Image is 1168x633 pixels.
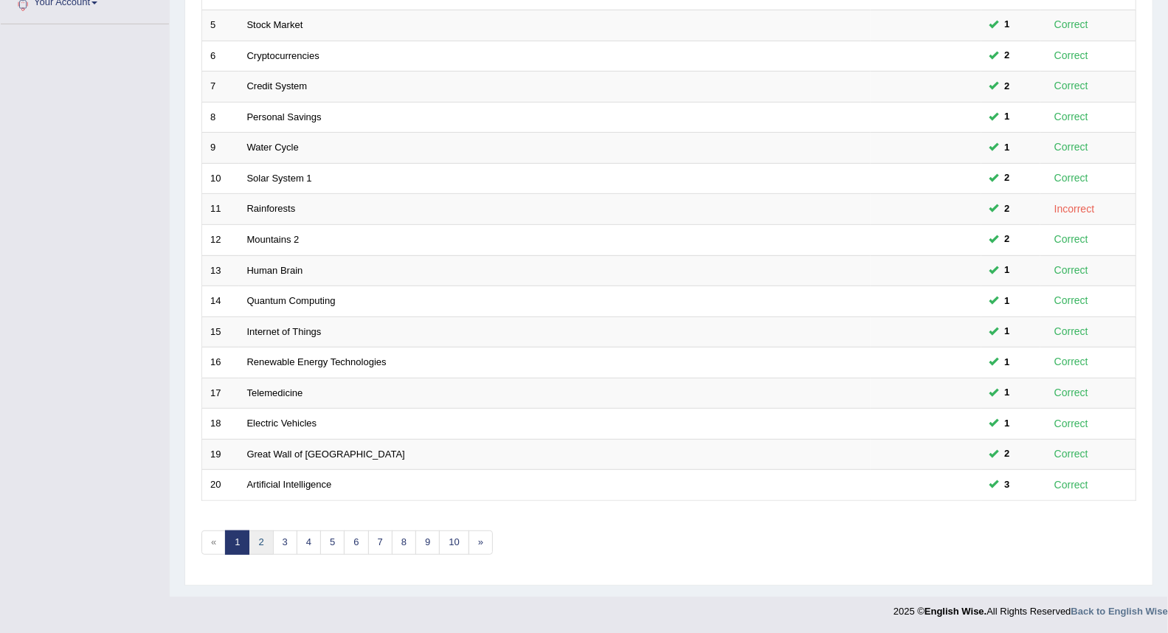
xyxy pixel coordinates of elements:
[1048,139,1095,156] div: Correct
[415,530,440,555] a: 9
[1048,353,1095,370] div: Correct
[999,446,1016,462] span: You can still take this question
[202,41,239,72] td: 6
[202,439,239,470] td: 19
[202,255,239,286] td: 13
[247,265,303,276] a: Human Brain
[999,232,1016,247] span: You can still take this question
[1048,477,1095,494] div: Correct
[202,347,239,378] td: 16
[1048,292,1095,309] div: Correct
[1048,415,1095,432] div: Correct
[1048,384,1095,401] div: Correct
[999,79,1016,94] span: You can still take this question
[368,530,393,555] a: 7
[1048,47,1095,64] div: Correct
[202,316,239,347] td: 15
[202,194,239,225] td: 11
[1048,16,1095,33] div: Correct
[202,133,239,164] td: 9
[249,530,273,555] a: 2
[469,530,493,555] a: »
[999,416,1016,432] span: You can still take this question
[344,530,368,555] a: 6
[202,224,239,255] td: 12
[999,170,1016,186] span: You can still take this question
[1048,201,1101,218] div: Incorrect
[392,530,416,555] a: 8
[247,326,322,337] a: Internet of Things
[925,606,986,617] strong: English Wise.
[999,355,1016,370] span: You can still take this question
[202,102,239,133] td: 8
[273,530,297,555] a: 3
[202,286,239,317] td: 14
[999,294,1016,309] span: You can still take this question
[247,80,308,91] a: Credit System
[1048,262,1095,279] div: Correct
[894,597,1168,618] div: 2025 © All Rights Reserved
[999,201,1016,217] span: You can still take this question
[1048,170,1095,187] div: Correct
[201,530,226,555] span: «
[202,409,239,440] td: 18
[999,48,1016,63] span: You can still take this question
[1048,231,1095,248] div: Correct
[202,378,239,409] td: 17
[297,530,321,555] a: 4
[999,385,1016,401] span: You can still take this question
[320,530,345,555] a: 5
[247,19,303,30] a: Stock Market
[247,295,336,306] a: Quantum Computing
[999,477,1016,493] span: You can still take this question
[247,173,312,184] a: Solar System 1
[1048,108,1095,125] div: Correct
[999,263,1016,278] span: You can still take this question
[247,418,317,429] a: Electric Vehicles
[1048,323,1095,340] div: Correct
[247,50,319,61] a: Cryptocurrencies
[1048,446,1095,463] div: Correct
[999,140,1016,156] span: You can still take this question
[439,530,469,555] a: 10
[225,530,249,555] a: 1
[247,356,387,367] a: Renewable Energy Technologies
[247,142,299,153] a: Water Cycle
[1071,606,1168,617] a: Back to English Wise
[247,479,332,490] a: Artificial Intelligence
[247,234,300,245] a: Mountains 2
[247,449,405,460] a: Great Wall of [GEOGRAPHIC_DATA]
[999,17,1016,32] span: You can still take this question
[202,72,239,103] td: 7
[202,470,239,501] td: 20
[202,163,239,194] td: 10
[999,324,1016,339] span: You can still take this question
[247,203,296,214] a: Rainforests
[247,387,303,398] a: Telemedicine
[202,10,239,41] td: 5
[247,111,322,122] a: Personal Savings
[1048,77,1095,94] div: Correct
[999,109,1016,125] span: You can still take this question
